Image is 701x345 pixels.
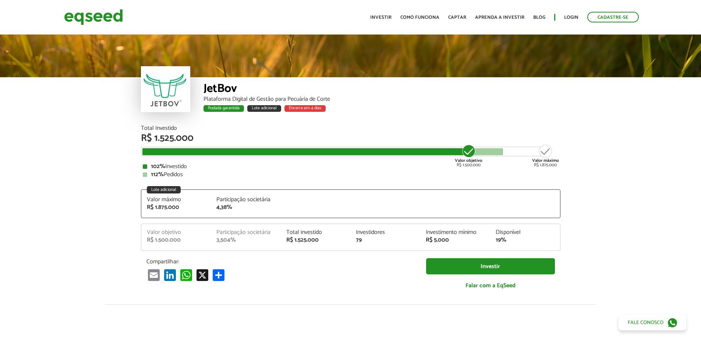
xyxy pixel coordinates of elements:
[455,144,482,167] div: R$ 1.500.000
[448,15,466,20] a: Captar
[147,186,181,193] div: Lote adicional
[147,237,206,243] div: R$ 1.500.000
[532,157,559,164] strong: Valor máximo
[286,237,345,243] div: R$ 1.525.000
[496,230,555,235] div: Disponível
[141,125,560,131] div: Total Investido
[216,204,275,210] div: 4,38%
[356,237,415,243] div: 79
[286,230,345,235] div: Total investido
[496,237,555,243] div: 19%
[147,230,206,235] div: Valor objetivo
[587,12,639,22] a: Cadastre-se
[426,237,485,243] div: R$ 5.000
[179,269,194,281] a: WhatsApp
[64,7,123,27] img: EqSeed
[619,315,686,330] a: Fale conosco
[146,258,415,265] p: Compartilhar:
[203,105,244,112] div: Rodada garantida
[143,164,559,170] div: Investido
[163,269,177,281] a: LinkedIn
[195,269,210,281] a: X
[426,230,485,235] div: Investimento mínimo
[356,230,415,235] div: Investidores
[146,269,161,281] a: Email
[147,197,206,203] div: Valor máximo
[247,105,281,112] div: Lote adicional
[203,96,560,102] div: Plataforma Digital de Gestão para Pecuária de Corte
[475,15,524,20] a: Aprenda a investir
[216,230,275,235] div: Participação societária
[426,258,555,275] a: Investir
[284,105,326,112] div: Encerra em 4 dias
[400,15,439,20] a: Como funciona
[426,278,555,293] a: Falar com a EqSeed
[203,83,560,96] div: JetBov
[151,161,165,171] strong: 102%
[151,170,164,179] strong: 112%
[370,15,392,20] a: Investir
[455,157,482,164] strong: Valor objetivo
[211,269,226,281] a: Partilhar
[216,197,275,203] div: Participação societária
[141,134,560,143] div: R$ 1.525.000
[564,15,578,20] a: Login
[147,204,206,210] div: R$ 1.875.000
[533,15,545,20] a: Blog
[143,172,559,178] div: Pedidos
[216,237,275,243] div: 3,504%
[532,144,559,167] div: R$ 1.875.000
